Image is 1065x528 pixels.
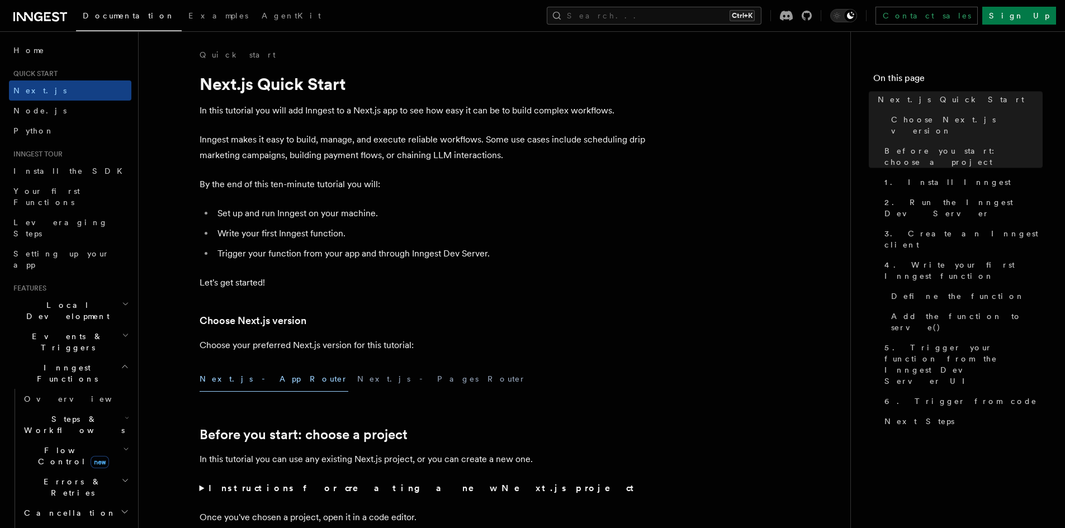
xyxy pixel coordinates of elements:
[13,106,67,115] span: Node.js
[200,74,647,94] h1: Next.js Quick Start
[9,101,131,121] a: Node.js
[891,311,1043,333] span: Add the function to serve()
[884,342,1043,387] span: 5. Trigger your function from the Inngest Dev Server UI
[200,451,647,467] p: In this tutorial you can use any existing Next.js project, or you can create a new one.
[880,141,1043,172] a: Before you start: choose a project
[9,181,131,212] a: Your first Functions
[262,11,321,20] span: AgentKit
[982,7,1056,25] a: Sign Up
[884,396,1037,407] span: 6. Trigger from code
[214,246,647,261] li: Trigger your function from your app and through Inngest Dev Server.
[887,286,1043,306] a: Define the function
[13,86,67,95] span: Next.js
[887,306,1043,337] a: Add the function to serve()
[13,187,80,207] span: Your first Functions
[9,362,121,384] span: Inngest Functions
[357,367,526,392] button: Next.js - Pages Router
[200,103,647,118] p: In this tutorial you will add Inngest to a Next.js app to see how easy it can be to build complex...
[20,413,125,436] span: Steps & Workflows
[9,212,131,244] a: Leveraging Steps
[873,72,1043,89] h4: On this page
[83,11,175,20] span: Documentation
[730,10,755,21] kbd: Ctrl+K
[209,483,638,493] strong: Instructions for creating a new Next.js project
[13,218,108,238] span: Leveraging Steps
[20,440,131,472] button: Flow Controlnew
[880,411,1043,431] a: Next Steps
[13,167,129,175] span: Install the SDK
[880,172,1043,192] a: 1. Install Inngest
[887,110,1043,141] a: Choose Next.js version
[20,476,121,498] span: Errors & Retries
[200,337,647,353] p: Choose your preferred Next.js version for this tutorial:
[880,255,1043,286] a: 4. Write your first Inngest function
[200,177,647,192] p: By the end of this ten-minute tutorial you will:
[9,161,131,181] a: Install the SDK
[200,367,348,392] button: Next.js - App Router
[547,7,761,25] button: Search...Ctrl+K
[214,206,647,221] li: Set up and run Inngest on your machine.
[9,244,131,275] a: Setting up your app
[878,94,1024,105] span: Next.js Quick Start
[9,295,131,326] button: Local Development
[884,145,1043,168] span: Before you start: choose a project
[20,507,116,519] span: Cancellation
[880,223,1043,255] a: 3. Create an Inngest client
[9,40,131,60] a: Home
[20,445,123,467] span: Flow Control
[880,337,1043,391] a: 5. Trigger your function from the Inngest Dev Server UI
[200,510,647,525] p: Once you've chosen a project, open it in a code editor.
[200,481,647,496] summary: Instructions for creating a new Next.js project
[200,275,647,291] p: Let's get started!
[188,11,248,20] span: Examples
[884,259,1043,282] span: 4. Write your first Inngest function
[20,503,131,523] button: Cancellation
[9,331,122,353] span: Events & Triggers
[20,389,131,409] a: Overview
[884,177,1011,188] span: 1. Install Inngest
[20,409,131,440] button: Steps & Workflows
[880,192,1043,223] a: 2. Run the Inngest Dev Server
[13,45,45,56] span: Home
[9,284,46,293] span: Features
[884,416,954,427] span: Next Steps
[200,313,306,329] a: Choose Next.js version
[880,391,1043,411] a: 6. Trigger from code
[76,3,182,31] a: Documentation
[200,132,647,163] p: Inngest makes it easy to build, manage, and execute reliable workflows. Some use cases include sc...
[20,472,131,503] button: Errors & Retries
[873,89,1043,110] a: Next.js Quick Start
[24,394,139,403] span: Overview
[884,228,1043,250] span: 3. Create an Inngest client
[9,358,131,389] button: Inngest Functions
[9,80,131,101] a: Next.js
[200,49,276,60] a: Quick start
[9,121,131,141] a: Python
[91,456,109,468] span: new
[9,299,122,322] span: Local Development
[875,7,978,25] a: Contact sales
[9,150,63,159] span: Inngest tour
[830,9,857,22] button: Toggle dark mode
[214,226,647,241] li: Write your first Inngest function.
[255,3,328,30] a: AgentKit
[200,427,408,443] a: Before you start: choose a project
[13,249,110,269] span: Setting up your app
[891,291,1025,302] span: Define the function
[9,326,131,358] button: Events & Triggers
[891,114,1043,136] span: Choose Next.js version
[9,69,58,78] span: Quick start
[884,197,1043,219] span: 2. Run the Inngest Dev Server
[182,3,255,30] a: Examples
[13,126,54,135] span: Python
